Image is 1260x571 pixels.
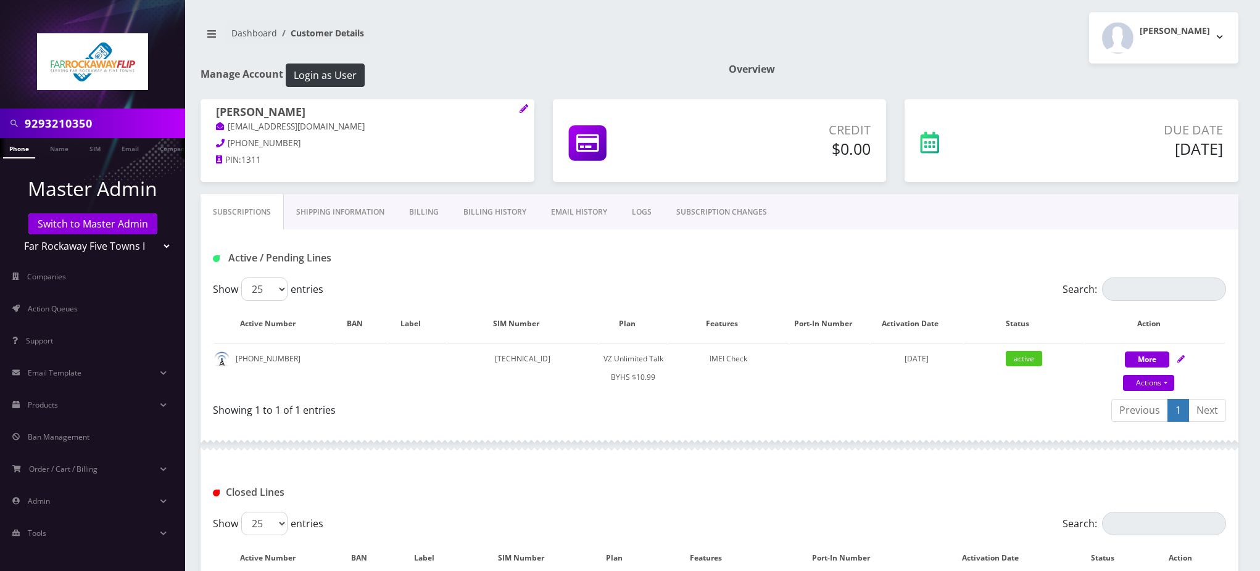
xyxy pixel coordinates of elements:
a: Next [1188,399,1226,422]
th: Status: activate to sort column ascending [964,306,1084,342]
span: Email Template [28,368,81,378]
label: Search: [1063,277,1226,301]
label: Show entries [213,512,323,535]
td: [TECHNICAL_ID] [447,343,599,393]
span: Companies [27,271,66,282]
select: Showentries [241,512,288,535]
button: More [1125,351,1169,368]
div: Showing 1 to 1 of 1 entries [213,398,710,417]
th: Plan: activate to sort column ascending [599,306,667,342]
th: Port-In Number: activate to sort column ascending [790,306,869,342]
span: active [1006,351,1042,366]
a: SIM [83,138,107,157]
label: Search: [1063,512,1226,535]
img: Closed Lines [213,490,220,496]
td: VZ Unlimited Talk BYHS $10.99 [599,343,667,393]
span: Admin [28,496,50,506]
a: PIN: [216,154,241,166]
a: Billing History [451,194,539,230]
select: Showentries [241,277,288,301]
a: EMAIL HISTORY [539,194,620,230]
th: Active Number: activate to sort column ascending [214,306,334,342]
span: [PHONE_NUMBER] [228,138,300,149]
input: Search: [1102,277,1226,301]
input: Search: [1102,512,1226,535]
a: Dashboard [231,27,277,39]
th: BAN: activate to sort column ascending [335,306,386,342]
a: Billing [397,194,451,230]
nav: breadcrumb [201,20,710,55]
a: Switch to Master Admin [28,213,157,234]
a: SUBSCRIPTION CHANGES [664,194,779,230]
h5: $0.00 [702,139,871,158]
img: Active / Pending Lines [213,255,220,262]
th: Activation Date: activate to sort column ascending [871,306,963,342]
span: Order / Cart / Billing [29,464,97,474]
li: Customer Details [277,27,364,39]
a: Name [44,138,75,157]
button: [PERSON_NAME] [1089,12,1238,64]
span: Tools [28,528,46,538]
th: Features: activate to sort column ascending [668,306,788,342]
a: Email [115,138,145,157]
span: Action Queues [28,303,78,314]
a: Company [154,138,195,157]
span: Support [26,335,53,346]
span: 1311 [241,154,261,165]
h2: [PERSON_NAME] [1140,26,1210,36]
a: [EMAIL_ADDRESS][DOMAIN_NAME] [216,121,365,133]
img: Far Rockaway Five Towns Flip [37,33,148,90]
h1: Active / Pending Lines [213,252,538,264]
p: Due Date [1027,121,1223,139]
th: SIM Number: activate to sort column ascending [447,306,599,342]
label: Show entries [213,277,323,301]
a: Previous [1111,399,1168,422]
span: Products [28,400,58,410]
button: Login as User [286,64,365,87]
h1: Manage Account [201,64,710,87]
td: [PHONE_NUMBER] [214,343,334,393]
input: Search in Company [25,112,182,135]
a: Actions [1123,375,1174,391]
a: LOGS [620,194,664,230]
h1: Closed Lines [213,487,538,498]
a: Phone [3,138,35,158]
h1: [PERSON_NAME] [216,105,519,120]
img: default.png [214,351,230,367]
a: Shipping Information [284,194,397,230]
th: Label: activate to sort column ascending [388,306,446,342]
div: IMEI Check [668,350,788,368]
a: 1 [1167,399,1189,422]
h5: [DATE] [1027,139,1223,158]
a: Subscriptions [201,194,284,230]
span: Ban Management [28,432,89,442]
h1: Overview [729,64,1238,75]
th: Action: activate to sort column ascending [1085,306,1225,342]
span: [DATE] [905,353,929,364]
p: Credit [702,121,871,139]
a: Login as User [283,67,365,81]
